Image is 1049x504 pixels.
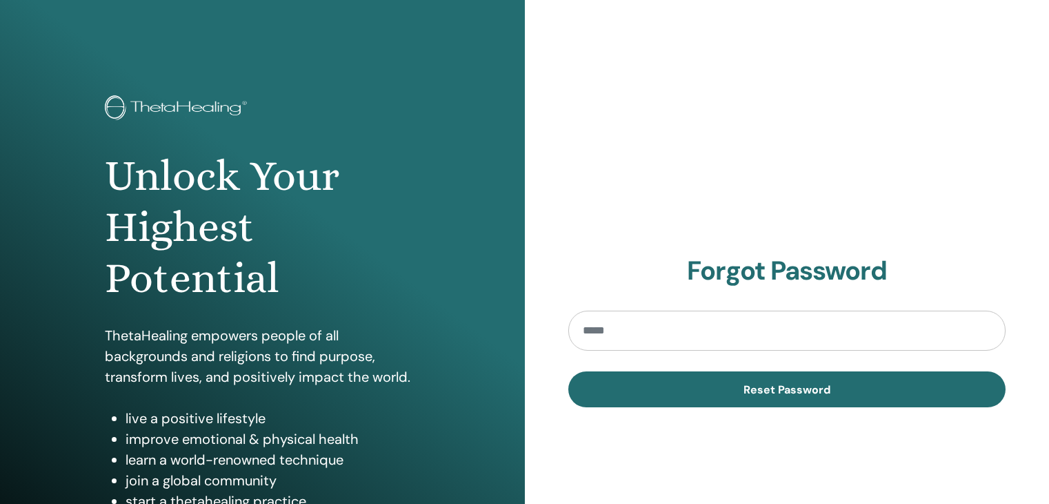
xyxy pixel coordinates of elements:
li: join a global community [126,470,420,491]
h2: Forgot Password [568,255,1006,287]
h1: Unlock Your Highest Potential [105,151,420,304]
li: live a positive lifestyle [126,408,420,429]
li: improve emotional & physical health [126,429,420,449]
span: Reset Password [743,382,830,397]
button: Reset Password [568,371,1006,407]
li: learn a world-renowned technique [126,449,420,470]
p: ThetaHealing empowers people of all backgrounds and religions to find purpose, transform lives, a... [105,325,420,387]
